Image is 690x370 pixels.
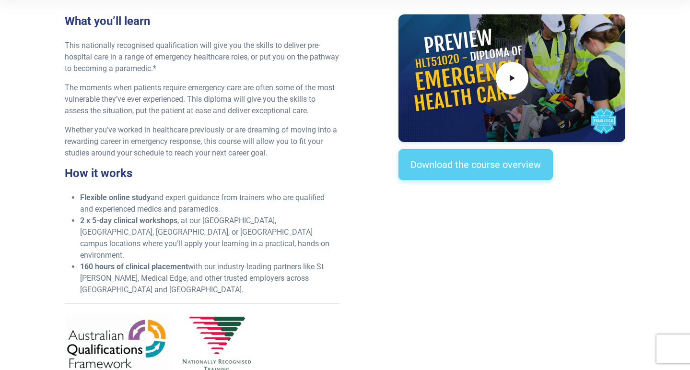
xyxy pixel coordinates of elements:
[65,40,339,74] p: This nationally recognised qualification will give you the skills to deliver pre-hospital care in...
[65,82,339,117] p: The moments when patients require emergency care are often some of the most vulnerable they’ve ev...
[80,215,339,261] li: , at our [GEOGRAPHIC_DATA], [GEOGRAPHIC_DATA], [GEOGRAPHIC_DATA], or [GEOGRAPHIC_DATA] campus loc...
[398,149,553,180] a: Download the course overview
[80,193,151,202] strong: Flexible online study
[80,216,177,225] strong: 2 x 5-day clinical workshops
[65,14,339,28] h3: What you’ll learn
[398,199,625,248] iframe: EmbedSocial Universal Widget
[65,124,339,159] p: Whether you’ve worked in healthcare previously or are dreaming of moving into a rewarding career ...
[65,167,339,180] h3: How it works
[80,262,188,271] strong: 160 hours of clinical placement
[80,261,339,296] li: with our industry-leading partners like St [PERSON_NAME], Medical Edge, and other trusted employe...
[80,192,339,215] li: and expert guidance from trainers who are qualified and experienced medics and paramedics.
